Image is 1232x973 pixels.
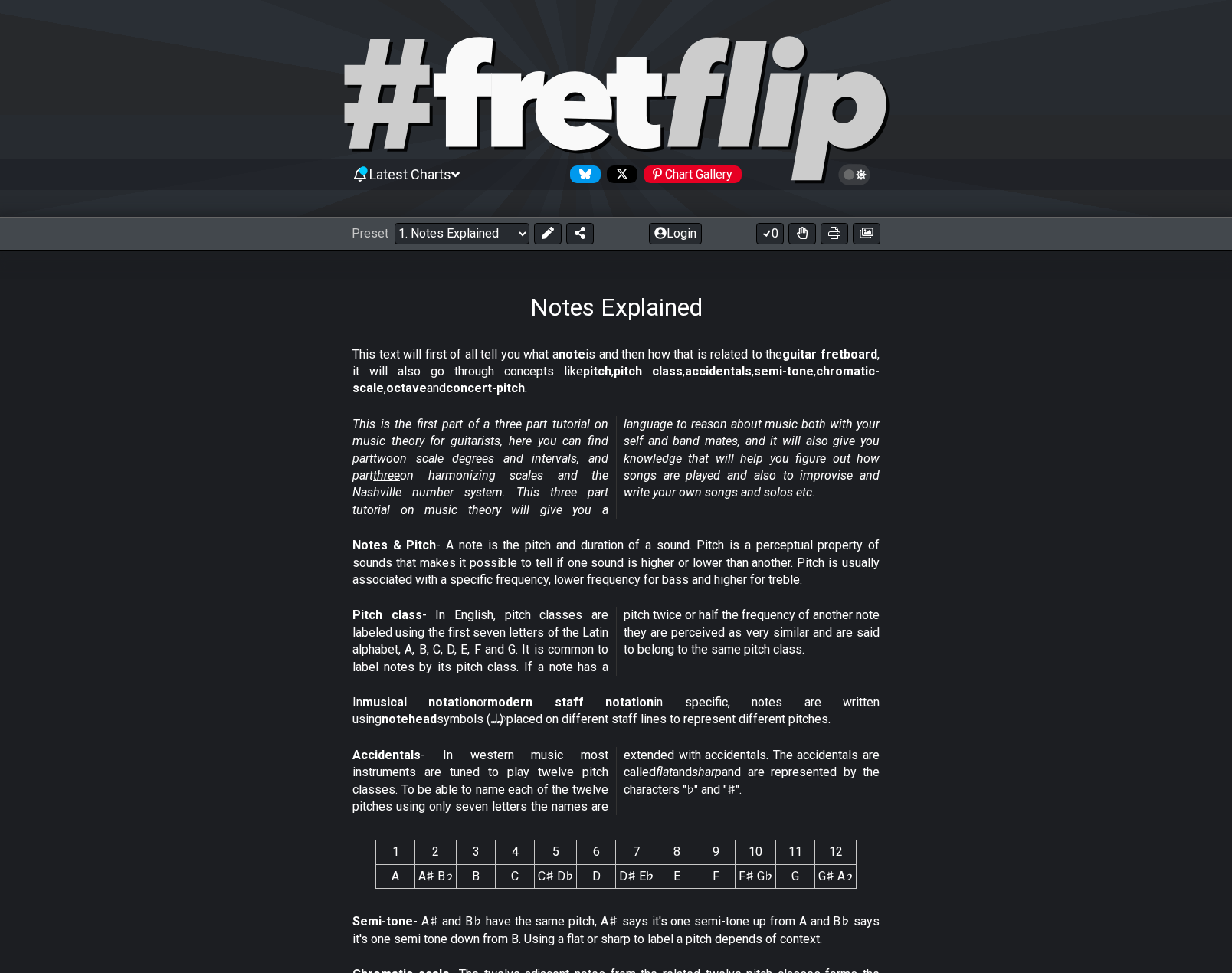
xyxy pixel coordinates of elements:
[352,538,436,552] strong: Notes & Pitch
[782,347,877,362] strong: guitar fretboard
[535,864,577,888] td: C♯ D♭
[395,223,529,244] select: Preset
[846,168,863,182] span: Toggle light / dark theme
[616,864,657,888] td: D♯ E♭
[369,166,451,182] span: Latest Charts
[415,840,457,864] th: 2
[577,840,616,864] th: 6
[566,223,594,244] button: Share Preset
[756,223,784,244] button: 0
[853,223,880,244] button: Create image
[457,840,496,864] th: 3
[376,840,415,864] th: 1
[821,223,848,244] button: Print
[352,607,880,676] p: - In English, pitch classes are labeled using the first seven letters of the Latin alphabet, A, B...
[415,864,457,888] td: A♯ B♭
[649,223,702,244] button: Login
[457,864,496,888] td: B
[776,864,815,888] td: G
[657,840,696,864] th: 8
[352,694,880,729] p: In or in specific, notes are written using symbols (𝅝 𝅗𝅥 𝅘𝅥 𝅘𝅥𝅮) placed on different staff lines to r...
[352,748,421,762] strong: Accidentals
[352,226,388,241] span: Preset
[535,840,577,864] th: 5
[736,864,776,888] td: F♯ G♭
[696,840,736,864] th: 9
[776,840,815,864] th: 11
[815,840,857,864] th: 12
[534,223,562,244] button: Edit Preset
[685,364,752,378] strong: accidentals
[373,468,400,483] span: three
[657,864,696,888] td: E
[616,840,657,864] th: 7
[352,537,880,588] p: - A note is the pitch and duration of a sound. Pitch is a perceptual property of sounds that make...
[496,864,535,888] td: C
[352,417,880,517] em: This is the first part of a three part tutorial on music theory for guitarists, here you can find...
[564,165,601,183] a: Follow #fretflip at Bluesky
[754,364,814,378] strong: semi-tone
[386,381,427,395] strong: octave
[788,223,816,244] button: Toggle Dexterity for all fretkits
[815,864,857,888] td: G♯ A♭
[577,864,616,888] td: D
[614,364,683,378] strong: pitch class
[352,914,413,929] strong: Semi-tone
[644,165,742,183] div: Chart Gallery
[373,451,393,466] span: two
[696,864,736,888] td: F
[362,695,477,709] strong: musical notation
[352,346,880,398] p: This text will first of all tell you what a is and then how that is related to the , it will also...
[352,608,422,622] strong: Pitch class
[487,695,654,709] strong: modern staff notation
[496,840,535,864] th: 4
[352,913,880,948] p: - A♯ and B♭ have the same pitch, A♯ says it's one semi-tone up from A and B♭ says it's one semi t...
[352,747,880,816] p: - In western music most instruments are tuned to play twelve pitch classes. To be able to name ea...
[736,840,776,864] th: 10
[530,293,703,322] h1: Notes Explained
[376,864,415,888] td: A
[637,165,742,183] a: #fretflip at Pinterest
[656,765,673,779] em: flat
[446,381,525,395] strong: concert-pitch
[692,765,722,779] em: sharp
[382,712,437,726] strong: notehead
[601,165,637,183] a: Follow #fretflip at X
[583,364,611,378] strong: pitch
[559,347,585,362] strong: note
